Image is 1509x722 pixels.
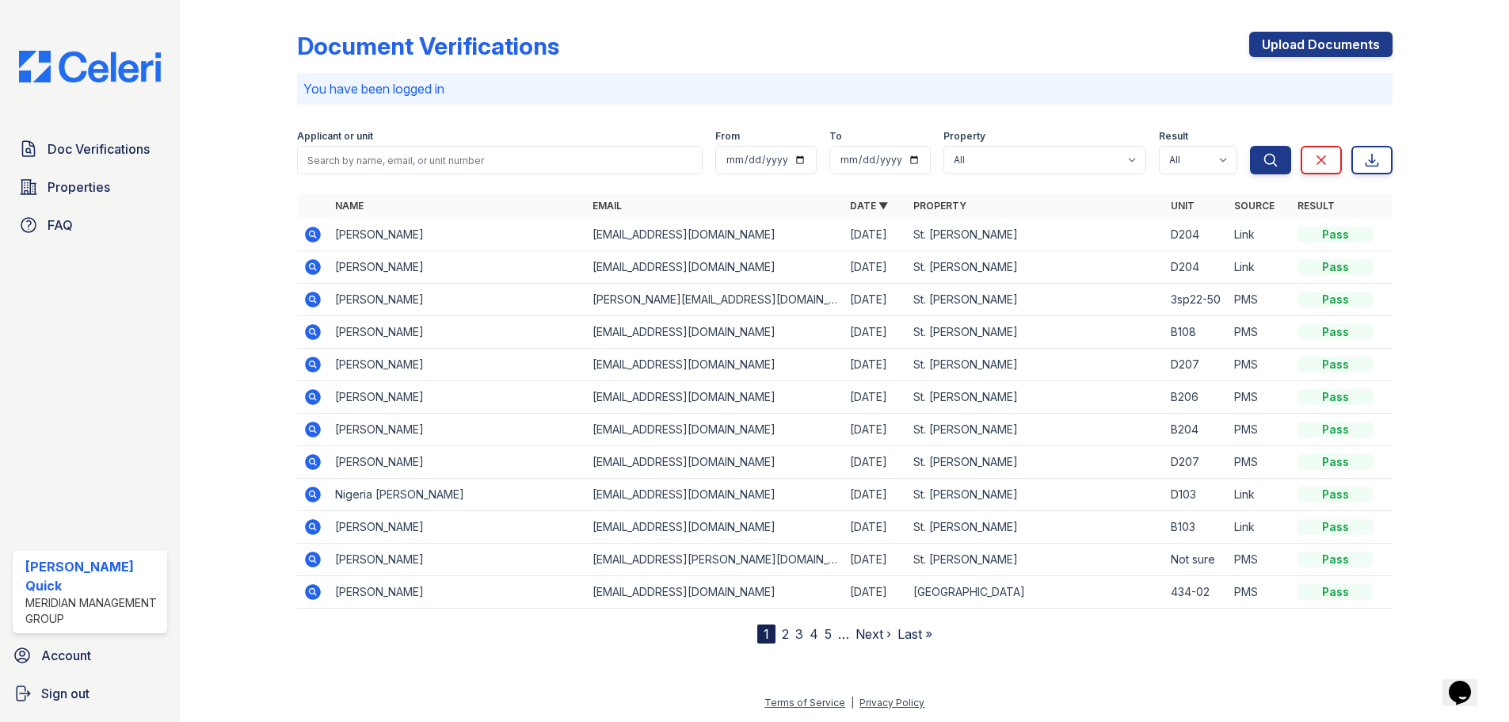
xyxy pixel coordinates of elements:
[844,349,907,381] td: [DATE]
[1164,544,1228,576] td: Not sure
[329,219,586,251] td: [PERSON_NAME]
[1228,544,1291,576] td: PMS
[586,381,844,414] td: [EMAIL_ADDRESS][DOMAIN_NAME]
[1298,259,1374,275] div: Pass
[1164,251,1228,284] td: D204
[1298,422,1374,437] div: Pass
[586,251,844,284] td: [EMAIL_ADDRESS][DOMAIN_NAME]
[1298,227,1374,243] div: Pass
[297,130,373,143] label: Applicant or unit
[48,139,150,159] span: Doc Verifications
[838,625,849,644] span: …
[844,316,907,349] td: [DATE]
[1164,414,1228,446] td: B204
[1164,479,1228,511] td: D103
[844,479,907,511] td: [DATE]
[1228,349,1291,381] td: PMS
[329,446,586,479] td: [PERSON_NAME]
[586,349,844,381] td: [EMAIL_ADDRESS][DOMAIN_NAME]
[1164,316,1228,349] td: B108
[1298,454,1374,470] div: Pass
[907,284,1164,316] td: St. [PERSON_NAME]
[855,626,891,642] a: Next ›
[25,557,161,595] div: [PERSON_NAME] Quick
[844,414,907,446] td: [DATE]
[586,284,844,316] td: [PERSON_NAME][EMAIL_ADDRESS][DOMAIN_NAME]
[1298,389,1374,405] div: Pass
[1298,552,1374,567] div: Pass
[907,576,1164,609] td: [GEOGRAPHIC_DATA]
[329,511,586,544] td: [PERSON_NAME]
[335,200,364,212] a: Name
[851,697,854,709] div: |
[586,544,844,576] td: [EMAIL_ADDRESS][PERSON_NAME][DOMAIN_NAME]
[1228,511,1291,544] td: Link
[1159,130,1188,143] label: Result
[297,32,559,60] div: Document Verifications
[329,544,586,576] td: [PERSON_NAME]
[1228,316,1291,349] td: PMS
[586,576,844,609] td: [EMAIL_ADDRESS][DOMAIN_NAME]
[810,626,818,642] a: 4
[907,414,1164,446] td: St. [PERSON_NAME]
[1164,349,1228,381] td: D207
[850,200,888,212] a: Date ▼
[913,200,966,212] a: Property
[48,216,73,235] span: FAQ
[586,511,844,544] td: [EMAIL_ADDRESS][DOMAIN_NAME]
[25,595,161,627] div: Meridian Management Group
[1164,511,1228,544] td: B103
[1164,381,1228,414] td: B206
[13,133,167,165] a: Doc Verifications
[907,446,1164,479] td: St. [PERSON_NAME]
[13,209,167,241] a: FAQ
[1442,659,1493,706] iframe: chat widget
[593,200,622,212] a: Email
[586,479,844,511] td: [EMAIL_ADDRESS][DOMAIN_NAME]
[907,316,1164,349] td: St. [PERSON_NAME]
[1171,200,1195,212] a: Unit
[1228,576,1291,609] td: PMS
[907,544,1164,576] td: St. [PERSON_NAME]
[1164,576,1228,609] td: 434-02
[1228,446,1291,479] td: PMS
[1228,219,1291,251] td: Link
[1298,487,1374,502] div: Pass
[1298,324,1374,340] div: Pass
[859,697,924,709] a: Privacy Policy
[329,316,586,349] td: [PERSON_NAME]
[1234,200,1275,212] a: Source
[48,178,110,197] span: Properties
[586,414,844,446] td: [EMAIL_ADDRESS][DOMAIN_NAME]
[329,414,586,446] td: [PERSON_NAME]
[1228,414,1291,446] td: PMS
[6,640,173,671] a: Account
[844,544,907,576] td: [DATE]
[1298,292,1374,308] div: Pass
[1228,284,1291,316] td: PMS
[907,381,1164,414] td: St. [PERSON_NAME]
[6,678,173,709] a: Sign out
[943,130,985,143] label: Property
[907,511,1164,544] td: St. [PERSON_NAME]
[764,697,845,709] a: Terms of Service
[329,284,586,316] td: [PERSON_NAME]
[586,316,844,349] td: [EMAIL_ADDRESS][DOMAIN_NAME]
[329,479,586,511] td: Nigeria [PERSON_NAME]
[757,625,775,644] div: 1
[6,51,173,82] img: CE_Logo_Blue-a8612792a0a2168367f1c8372b55b34899dd931a85d93a1a3d3e32e68fde9ad4.png
[844,511,907,544] td: [DATE]
[1228,251,1291,284] td: Link
[297,146,703,174] input: Search by name, email, or unit number
[844,219,907,251] td: [DATE]
[829,130,842,143] label: To
[844,381,907,414] td: [DATE]
[844,446,907,479] td: [DATE]
[13,171,167,203] a: Properties
[329,349,586,381] td: [PERSON_NAME]
[303,79,1386,98] p: You have been logged in
[1228,479,1291,511] td: Link
[825,626,832,642] a: 5
[1298,357,1374,372] div: Pass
